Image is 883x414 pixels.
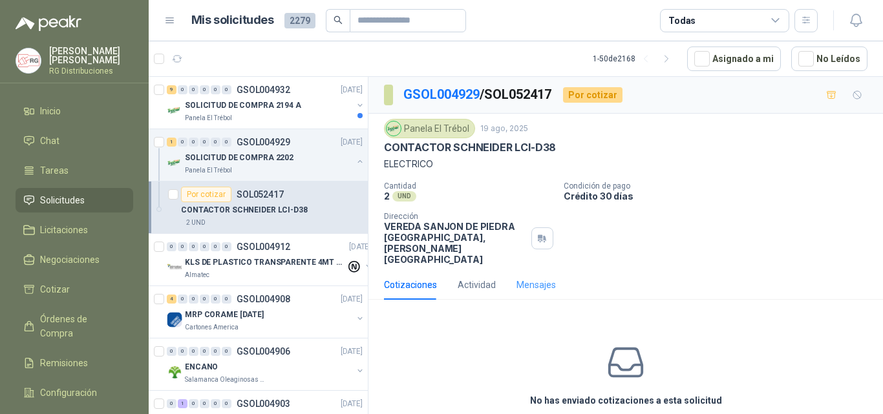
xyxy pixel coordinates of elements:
div: 1 - 50 de 2168 [593,48,677,69]
p: / SOL052417 [403,85,553,105]
p: RG Distribuciones [49,67,133,75]
p: VEREDA SANJON DE PIEDRA [GEOGRAPHIC_DATA] , [PERSON_NAME][GEOGRAPHIC_DATA] [384,221,526,265]
p: Condición de pago [564,181,878,191]
span: Configuración [40,386,97,400]
div: 0 [189,295,198,304]
img: Company Logo [16,48,41,73]
a: GSOL004929 [403,87,480,102]
p: SOLICITUD DE COMPRA 2202 [185,152,293,164]
div: 0 [222,347,231,356]
p: CONTACTOR SCHNEIDER LCI-D38 [181,204,308,216]
div: 0 [211,85,220,94]
div: 0 [178,85,187,94]
div: 0 [189,85,198,94]
div: 0 [178,295,187,304]
div: 0 [222,138,231,147]
p: KLS DE PLASTICO TRANSPARENTE 4MT CAL 4 Y CINTA TRA [185,256,346,269]
div: 0 [211,347,220,356]
p: [PERSON_NAME] [PERSON_NAME] [49,47,133,65]
img: Company Logo [167,155,182,171]
p: [DATE] [341,398,363,410]
div: 0 [222,399,231,408]
div: 0 [189,242,198,251]
h1: Mis solicitudes [191,11,274,30]
span: Cotizar [40,282,70,296]
a: Configuración [16,380,133,405]
a: Chat [16,129,133,153]
div: 0 [167,399,176,408]
img: Company Logo [167,364,182,380]
a: Remisiones [16,351,133,375]
p: Panela El Trébol [185,113,232,123]
p: 2 [384,191,390,202]
p: [DATE] [341,346,363,358]
div: UND [392,191,416,202]
div: 0 [222,242,231,251]
a: Por cotizarSOL052417CONTACTOR SCHNEIDER LCI-D382 UND [149,181,368,234]
img: Logo peakr [16,16,81,31]
p: [DATE] [349,241,371,253]
div: 0 [200,347,209,356]
div: 0 [167,347,176,356]
a: Órdenes de Compra [16,307,133,346]
a: Inicio [16,99,133,123]
img: Company Logo [167,103,182,118]
div: 0 [211,242,220,251]
p: [DATE] [341,293,363,305]
p: 19 ago, 2025 [480,123,528,135]
span: Órdenes de Compra [40,312,121,340]
p: Crédito 30 días [564,191,878,202]
a: Cotizar [16,277,133,302]
div: Todas [668,14,696,28]
div: 4 [167,295,176,304]
div: 0 [189,138,198,147]
p: Panela El Trébol [185,165,232,176]
button: No Leídos [791,47,867,71]
img: Company Logo [387,121,401,136]
div: 0 [167,242,176,251]
a: 0 0 0 0 0 0 GSOL004906[DATE] Company LogoENCANOSalamanca Oleaginosas SAS [167,344,365,385]
div: 9 [167,85,176,94]
span: Inicio [40,104,61,118]
div: 0 [178,242,187,251]
p: SOLICITUD DE COMPRA 2194 A [185,99,301,112]
p: [DATE] [341,84,363,96]
a: Licitaciones [16,218,133,242]
p: SOL052417 [237,190,284,199]
p: CONTACTOR SCHNEIDER LCI-D38 [384,141,556,154]
p: [DATE] [341,136,363,149]
p: Dirección [384,212,526,221]
p: ENCANO [185,361,218,373]
p: Almatec [185,270,209,280]
div: Por cotizar [563,87,622,103]
p: Salamanca Oleaginosas SAS [185,375,266,385]
span: 2279 [284,13,315,28]
h3: No has enviado cotizaciones a esta solicitud [530,393,722,408]
div: 0 [178,347,187,356]
div: 0 [189,347,198,356]
div: 0 [200,399,209,408]
span: Chat [40,134,59,148]
span: Remisiones [40,356,88,370]
a: Negociaciones [16,247,133,272]
div: 0 [222,85,231,94]
img: Company Logo [167,260,182,275]
div: 2 UND [181,218,211,228]
div: 0 [211,138,220,147]
div: 0 [200,85,209,94]
div: 1 [178,399,187,408]
a: 1 0 0 0 0 0 GSOL004929[DATE] Company LogoSOLICITUD DE COMPRA 2202Panela El Trébol [167,134,365,176]
p: GSOL004908 [237,295,290,304]
span: Tareas [40,163,69,178]
p: MRP CORAME [DATE] [185,309,264,321]
p: GSOL004912 [237,242,290,251]
div: 0 [200,295,209,304]
div: 0 [178,138,187,147]
p: GSOL004903 [237,399,290,408]
span: Negociaciones [40,253,100,267]
div: 0 [200,138,209,147]
div: Mensajes [516,278,556,292]
span: Solicitudes [40,193,85,207]
div: 0 [189,399,198,408]
span: search [334,16,343,25]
